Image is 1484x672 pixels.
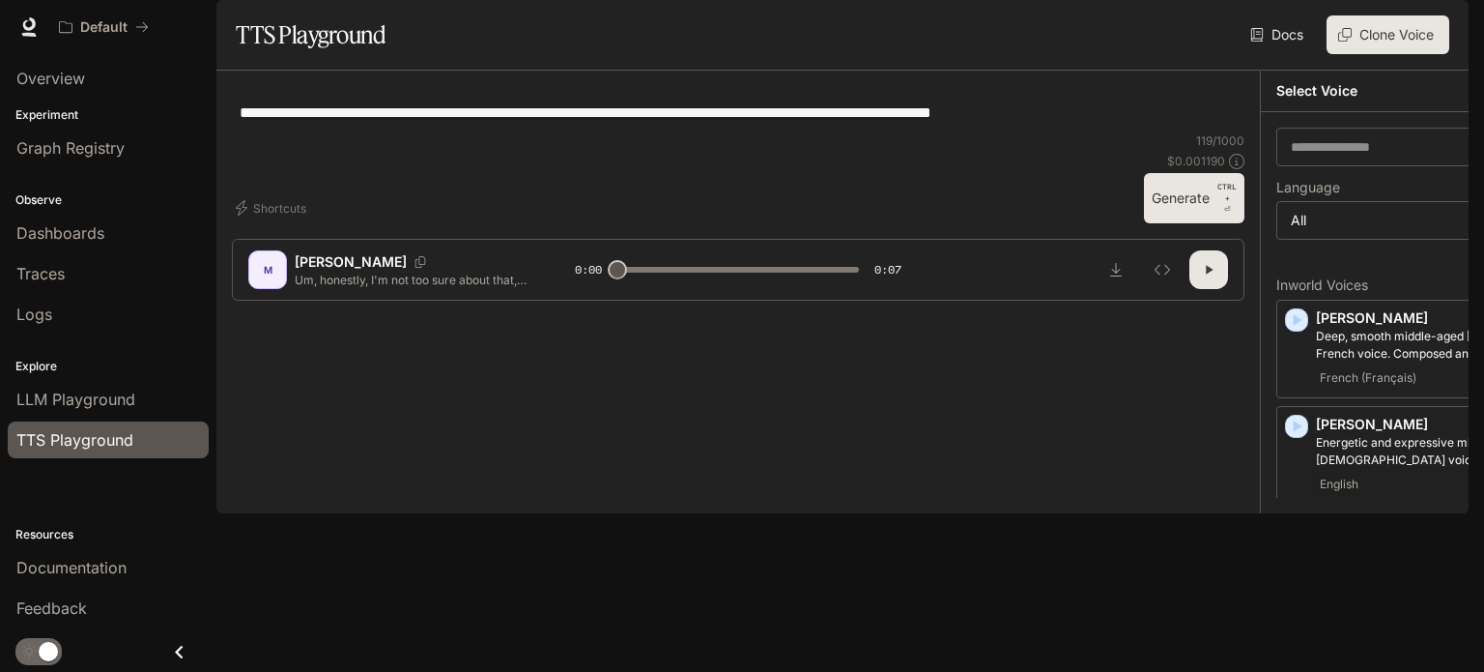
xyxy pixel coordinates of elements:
[1327,15,1449,54] button: Clone Voice
[1276,181,1340,194] p: Language
[1144,173,1244,223] button: GenerateCTRL +⏎
[80,19,128,36] p: Default
[1143,250,1182,289] button: Inspect
[252,254,283,285] div: M
[575,260,602,279] span: 0:00
[407,256,434,268] button: Copy Voice ID
[1196,132,1244,149] p: 119 / 1000
[50,8,157,46] button: All workspaces
[1316,473,1362,496] span: English
[236,15,385,54] h1: TTS Playground
[295,272,528,288] p: Um, honestly, I'm not too sure about that, but, uh, I kinda remember hearing something about it o...
[1217,181,1237,204] p: CTRL +
[1167,153,1225,169] p: $ 0.001190
[1246,15,1311,54] a: Docs
[232,192,314,223] button: Shortcuts
[1097,250,1135,289] button: Download audio
[1316,366,1420,390] span: French (Français)
[295,252,407,272] p: [PERSON_NAME]
[874,260,901,279] span: 0:07
[1217,181,1237,216] p: ⏎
